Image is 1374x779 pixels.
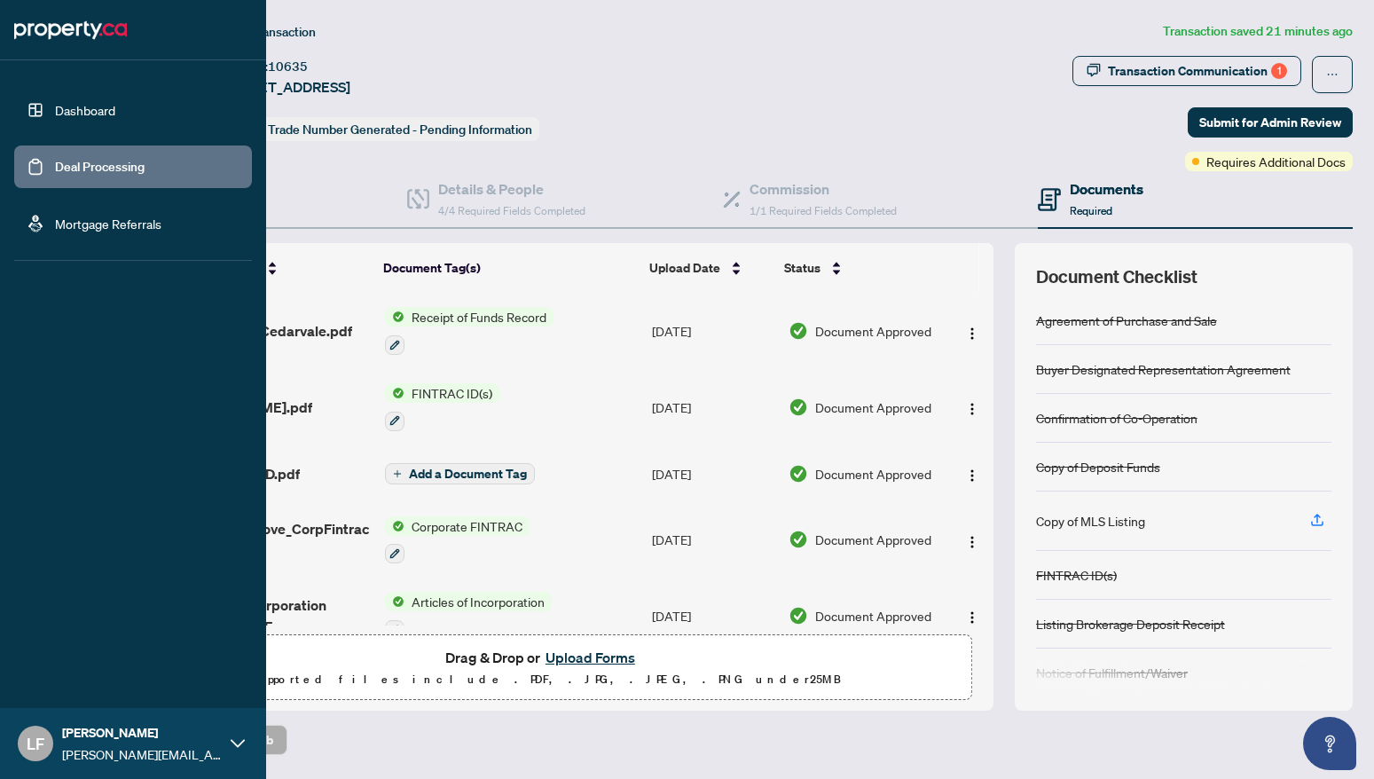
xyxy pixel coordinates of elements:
span: Document Approved [815,606,931,626]
button: Logo [958,525,986,554]
button: Status IconArticles of Incorporation [385,592,552,640]
button: Logo [958,460,986,488]
span: FINTRAC ID(s) [404,383,499,403]
span: Required [1070,204,1112,217]
div: Copy of Deposit Funds [1036,457,1160,476]
h4: Details & People [438,178,585,200]
a: Mortgage Referrals [55,216,161,232]
img: Status Icon [385,592,404,611]
button: Status IconCorporate FINTRAC [385,516,530,564]
img: Logo [965,468,979,483]
img: Logo [965,402,979,416]
img: Status Icon [385,307,404,327]
img: logo [14,16,127,44]
img: Document Status [789,606,808,626]
th: Upload Date [642,243,778,293]
span: LF [27,731,44,756]
span: Drag & Drop orUpload FormsSupported files include .PDF, .JPG, .JPEG, .PNG under25MB [114,635,971,701]
h4: Documents [1070,178,1143,200]
img: Status Icon [385,383,404,403]
p: Supported files include .PDF, .JPG, .JPEG, .PNG under 25 MB [125,669,961,690]
img: Document Status [789,530,808,549]
span: 10635 [268,59,308,75]
img: Document Status [789,321,808,341]
article: Transaction saved 21 minutes ago [1163,21,1353,42]
button: Add a Document Tag [385,463,535,484]
span: [PERSON_NAME] [62,723,222,743]
img: Logo [965,327,979,341]
button: Logo [958,393,986,421]
span: Document Approved [815,530,931,549]
span: 1/1 Required Fields Completed [750,204,897,217]
span: Status [784,258,820,278]
span: 4/4 Required Fields Completed [438,204,585,217]
img: Document Status [789,464,808,484]
button: Transaction Communication1 [1072,56,1301,86]
td: [DATE] [645,502,781,578]
span: Articles of Incorporation 02200555.PDF [171,594,371,637]
span: Upload Date [649,258,720,278]
div: FINTRAC ID(s) [1036,565,1117,585]
img: Logo [965,610,979,625]
img: Document Status [789,397,808,417]
div: Confirmation of Co-Operation [1036,408,1197,428]
button: Status IconReceipt of Funds Record [385,307,554,355]
span: [STREET_ADDRESS] [220,76,350,98]
span: ellipsis [1326,68,1339,81]
div: Listing Brokerage Deposit Receipt [1036,614,1225,633]
div: Copy of MLS Listing [1036,511,1145,531]
a: Deal Processing [55,159,145,175]
span: [PERSON_NAME][EMAIL_ADDRESS][DOMAIN_NAME] [62,744,222,764]
img: Status Icon [385,516,404,536]
button: Status IconFINTRAC ID(s) [385,383,499,431]
span: View Transaction [221,24,316,40]
span: Drag & Drop or [445,646,640,669]
span: Submit for Admin Review [1199,108,1341,137]
span: Add a Document Tag [409,468,527,480]
span: Articles of Incorporation [404,592,552,611]
div: Status: [220,117,539,141]
th: Document Tag(s) [376,243,642,293]
a: Dashboard [55,102,115,118]
span: Document Approved [815,464,931,484]
span: Requires Additional Docs [1206,152,1346,171]
h4: Commission [750,178,897,200]
span: Receipt of Funds Record [404,307,554,327]
td: [DATE] [645,369,781,445]
div: Transaction Communication [1108,57,1287,85]
span: Document Approved [815,397,931,417]
div: Agreement of Purchase and Sale [1036,311,1217,330]
span: plus [393,469,402,478]
td: [DATE] [645,293,781,369]
button: Open asap [1303,717,1356,770]
th: (22) File Name [164,243,377,293]
td: [DATE] [645,578,781,654]
td: [DATE] [645,445,781,502]
button: Add a Document Tag [385,462,535,485]
img: Logo [965,535,979,549]
span: Corporate FINTRAC [404,516,530,536]
span: HudsonandGrove_CorpFintrac.pdf [171,518,371,561]
button: Logo [958,317,986,345]
span: Document Checklist [1036,264,1197,289]
div: Buyer Designated Representation Agreement [1036,359,1291,379]
span: Document Approved [815,321,931,341]
button: Logo [958,602,986,630]
div: 1 [1271,63,1287,79]
th: Status [777,243,941,293]
button: Upload Forms [540,646,640,669]
span: Trade Number Generated - Pending Information [268,122,532,138]
button: Submit for Admin Review [1188,107,1353,138]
